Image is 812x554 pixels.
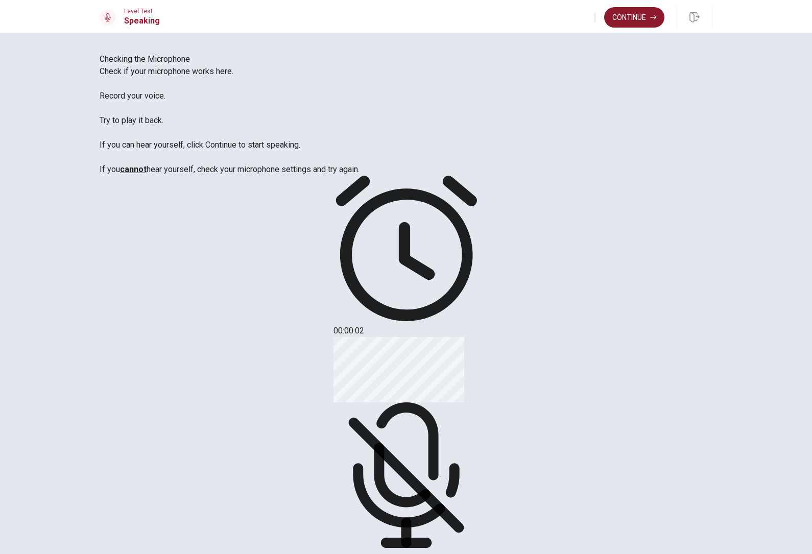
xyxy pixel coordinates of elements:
[604,7,664,28] button: Continue
[124,8,160,15] span: Level Test
[124,15,160,27] h1: Speaking
[120,164,147,174] u: cannot
[100,54,190,64] span: Checking the Microphone
[100,66,360,174] span: Check if your microphone works here. Record your voice. Try to play it back. If you can hear your...
[333,326,364,335] span: 00:00:02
